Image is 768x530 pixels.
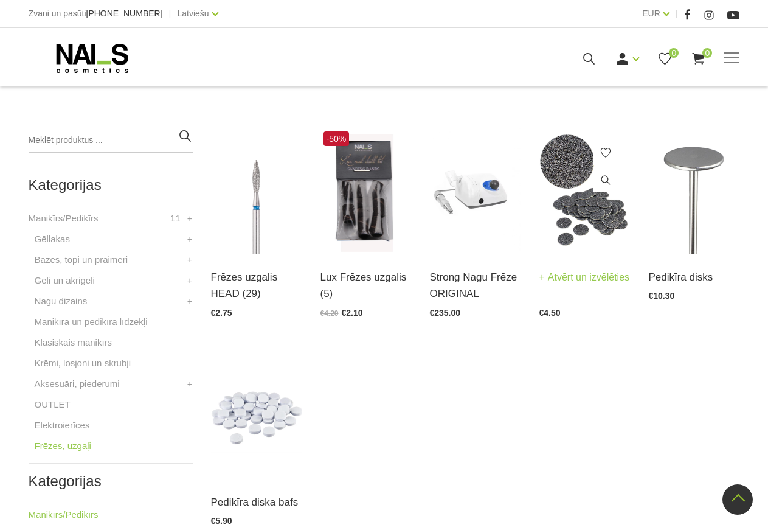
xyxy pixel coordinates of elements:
a: Klasiskais manikīrs [35,335,112,350]
a: + [187,211,193,226]
span: 0 [702,48,712,58]
span: | [676,6,678,21]
a: 0 [657,51,673,66]
a: + [187,273,193,288]
span: 11 [170,211,181,226]
a: + [187,377,193,391]
a: Manikīrs/Pedikīrs [29,507,99,522]
a: Manikīra un pedikīra līdzekļi [35,315,148,329]
h2: Kategorijas [29,473,193,489]
a: Geli un akrigeli [35,273,95,288]
a: Frēzes uzgalis HEAD (29) [211,269,302,302]
img: Frēzes uzgaļi ātrai un efektīvai gēla un gēllaku noņemšanai, aparāta manikīra un aparāta pedikīra... [320,128,412,254]
span: 0 [669,48,679,58]
a: Manikīrs/Pedikīrs [29,211,99,226]
span: | [169,6,171,21]
a: [PHONE_NUMBER] [86,9,163,18]
a: + [187,294,193,309]
img: Frēzes iekārta Strong 210/105L līdz 40 000 apgr. bez pedālis ― profesionāla ierīce aparāta manikī... [429,128,521,254]
span: €235.00 [429,308,460,318]
span: €2.10 [342,308,363,318]
span: €10.30 [648,291,674,301]
div: Zvani un pasūti [29,6,163,21]
h2: Kategorijas [29,177,193,193]
a: Lux Frēzes uzgalis (5) [320,269,412,302]
input: Meklēt produktus ... [29,128,193,153]
img: (SDM-15) - Pedikīra disks Ø 15mm (SDM-20) - Pedikīra disks Ø 20mm(SDM-25) - Pedikīra disks Ø 25mm... [648,128,739,254]
a: Nagu dizains [35,294,88,309]
a: Latviešu [177,6,209,21]
span: €4.50 [539,308,560,318]
a: Pedikīra diska bafs [211,494,302,511]
span: €5.90 [211,516,232,526]
a: Gēllakas [35,232,70,246]
a: Frēzes, uzgaļi [35,439,91,453]
a: + [187,232,193,246]
a: Strong Nagu Frēze ORIGINAL [429,269,521,302]
span: -50% [323,131,350,146]
a: Atvērt un izvēlēties [539,269,629,286]
a: Bāzes, topi un praimeri [35,253,128,267]
a: OUTLET [35,397,71,412]
a: EUR [642,6,660,21]
a: Aksesuāri, piederumi [35,377,120,391]
a: Krēmi, losjoni un skrubji [35,356,131,371]
a: + [187,253,193,267]
span: €2.75 [211,308,232,318]
img: SDC-15(coarse)) - #100 - Pedikīra diska faili 100griti, Ø 15mm SDC-15(medium) - #180 - Pedikīra d... [539,128,630,254]
a: 0 [691,51,706,66]
span: €4.20 [320,309,339,318]
a: Pedikīra disks [648,269,739,285]
img: Frēzes uzgaļi ātrai un efektīvai gēla un gēllaku noņemšanai, aparāta manikīra un aparāta pedikīra... [211,128,302,254]
img: SDF-15 - #400 - Pedikīra diska bafs 400griti, Ø 15mmSDF-20 - #400 - Pedikīra diska bafs 400grit, ... [211,354,302,479]
a: Elektroierīces [35,418,90,433]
